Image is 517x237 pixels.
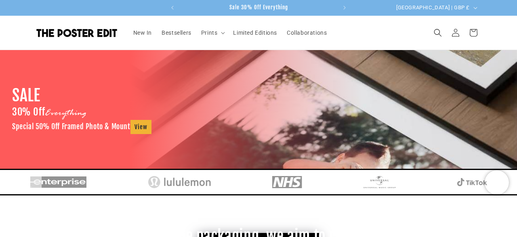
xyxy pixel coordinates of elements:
summary: Search [429,24,447,42]
summary: Prints [196,24,229,41]
span: Sale 30% Off Everything [229,4,288,10]
span: [GEOGRAPHIC_DATA] | GBP £ [396,4,470,12]
iframe: Chatra live chat [485,170,509,195]
a: New In [128,24,157,41]
a: Collaborations [282,24,332,41]
span: Everything [45,107,86,120]
span: Bestsellers [162,29,191,36]
a: Limited Editions [228,24,282,41]
a: Bestsellers [157,24,196,41]
span: Prints [201,29,218,36]
span: Collaborations [287,29,327,36]
span: Limited Editions [233,29,277,36]
h3: Special 50% Off Framed Photo & Mount [12,120,151,134]
h1: SALE [12,85,40,106]
span: New In [133,29,152,36]
a: The Poster Edit [34,25,120,40]
img: The Poster Edit [36,29,117,37]
a: View [130,120,151,134]
h2: 30% Off [12,106,86,120]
